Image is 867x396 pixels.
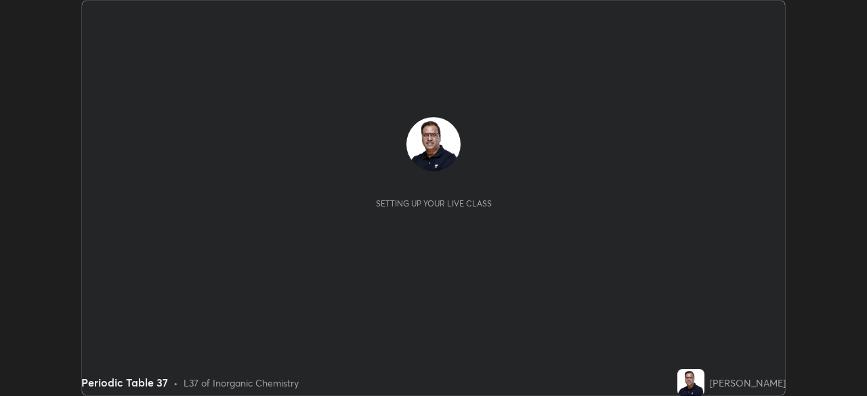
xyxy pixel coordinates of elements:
[677,369,704,396] img: 3dc1d34bbd0749198e44da3d304f49f3.jpg
[406,117,461,171] img: 3dc1d34bbd0749198e44da3d304f49f3.jpg
[81,374,168,391] div: Periodic Table 37
[710,376,786,390] div: [PERSON_NAME]
[184,376,299,390] div: L37 of Inorganic Chemistry
[376,198,492,208] div: Setting up your live class
[173,376,178,390] div: •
